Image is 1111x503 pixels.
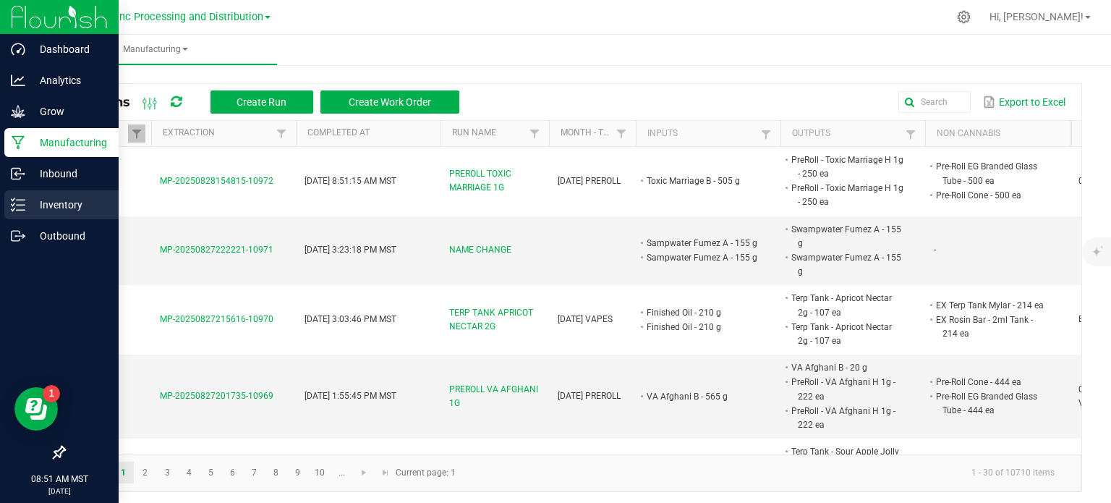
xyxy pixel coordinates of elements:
a: Filter [613,124,630,143]
a: Page 11 [331,462,352,483]
a: ExtractionSortable [163,127,272,139]
a: Page 4 [179,462,200,483]
inline-svg: Dashboard [11,42,25,56]
li: Sampwater Fumez A - 155 g [644,250,759,265]
p: Inventory [25,196,112,214]
a: Page 9 [287,462,308,483]
span: [DATE] 1:55:45 PM MST [305,391,396,401]
span: Manufacturing [35,43,277,56]
span: MP-20250828154815-10972 [160,176,273,186]
span: Create Work Order [349,96,431,108]
th: Inputs [636,121,780,147]
span: MP-20250827201735-10969 [160,391,273,401]
button: Export to Excel [979,90,1069,114]
iframe: Resource center [14,387,58,431]
li: Terp Tank - Apricot Nectar 2g - 107 ea [789,320,903,348]
a: Page 10 [310,462,331,483]
inline-svg: Manufacturing [11,135,25,150]
a: Page 6 [222,462,243,483]
div: All Runs [75,90,470,114]
a: Filter [273,124,290,143]
li: Terp Tank - Sour Apple Jolly 2g - 105 ea [789,444,903,473]
li: Pre-Roll EG Branded Glass Tube - 444 ea [934,389,1048,418]
li: Pre-Roll Cone - 500 ea [934,188,1048,203]
li: EX Terp Tank Mylar - 214 ea [934,298,1048,313]
span: MP-20250827215616-10970 [160,314,273,324]
span: [DATE] 3:23:18 PM MST [305,245,396,255]
li: Finished Oil - 210 g [644,305,759,320]
a: Filter [128,124,145,143]
a: Completed AtSortable [307,127,435,139]
li: PreRoll - Toxic Marriage H 1g - 250 ea [789,153,903,181]
a: Filter [757,125,775,143]
a: Page 7 [244,462,265,483]
li: Swampwater Fumez A - 155 g [789,222,903,250]
li: Finished Oil - 210 g [644,320,759,334]
li: Toxic Marriage B - 505 g [644,174,759,188]
inline-svg: Inventory [11,198,25,212]
a: Page 3 [157,462,178,483]
p: [DATE] [7,486,112,496]
div: Manage settings [955,10,973,24]
p: 08:51 AM MST [7,473,112,486]
span: [DATE] 8:51:15 AM MST [305,176,396,186]
a: Run NameSortable [452,127,525,139]
span: Hi, [PERSON_NAME]! [989,11,1084,22]
li: PreRoll - VA Afghani H 1g - 222 ea [789,404,903,432]
button: Create Run [210,90,313,114]
a: Page 8 [265,462,286,483]
p: Outbound [25,227,112,245]
iframe: Resource center unread badge [43,385,60,402]
a: Page 5 [200,462,221,483]
kendo-pager: Current page: 1 [64,455,1081,491]
li: EX Rosin Bar - 2ml Tank - 210 ea [934,452,1048,480]
li: Sampwater Fumez A - 155 g [644,236,759,250]
inline-svg: Outbound [11,229,25,243]
li: VA Afghani B - 565 g [644,389,759,404]
span: TERP TANK APRICOT NECTAR 2G [449,306,540,334]
span: [DATE] PREROLL [558,176,621,186]
li: PreRoll - VA Afghani H 1g - 222 ea [789,375,903,403]
li: Pre-Roll EG Branded Glass Tube - 500 ea [934,159,1048,187]
p: Dashboard [25,41,112,58]
inline-svg: Inbound [11,166,25,181]
p: Inbound [25,165,112,182]
a: Filter [526,124,543,143]
span: PREROLL VA AFGHANI 1G [449,383,540,410]
span: [DATE] VAPES [558,314,613,324]
span: [DATE] 3:03:46 PM MST [305,314,396,324]
a: Page 1 [113,462,134,483]
a: Manufacturing [35,35,277,65]
kendo-pager-info: 1 - 30 of 10710 items [464,461,1066,485]
a: Go to the next page [354,462,375,483]
span: MP-20250827222221-10971 [160,245,273,255]
span: Create Run [237,96,286,108]
p: Analytics [25,72,112,89]
li: PreRoll - Toxic Marriage H 1g - 250 ea [789,181,903,209]
span: NAME CHANGE [449,243,511,257]
th: Outputs [780,121,925,147]
span: Go to the last page [380,467,391,478]
span: Globe Farmacy Inc Processing and Distribution [42,11,263,23]
a: Go to the last page [375,462,396,483]
p: Manufacturing [25,134,112,151]
li: Terp Tank - Apricot Nectar 2g - 107 ea [789,291,903,319]
button: Create Work Order [320,90,459,114]
a: Month - TypeSortable [561,127,612,139]
inline-svg: Grow [11,104,25,119]
p: Grow [25,103,112,120]
span: [DATE] PREROLL [558,391,621,401]
span: Go to the next page [358,467,370,478]
span: PREROLL TOXIC MARRIAGE 1G [449,167,540,195]
li: EX Rosin Bar - 2ml Tank - 214 ea [934,313,1048,341]
li: Pre-Roll Cone - 444 ea [934,375,1048,389]
input: Search [898,91,971,113]
a: Filter [902,125,919,143]
inline-svg: Analytics [11,73,25,88]
li: Swampwater Fumez A - 155 g [789,250,903,279]
a: Page 2 [135,462,156,483]
th: Non Cannabis [925,121,1070,147]
td: - [925,216,1070,286]
li: VA Afghani B - 20 g [789,360,903,375]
